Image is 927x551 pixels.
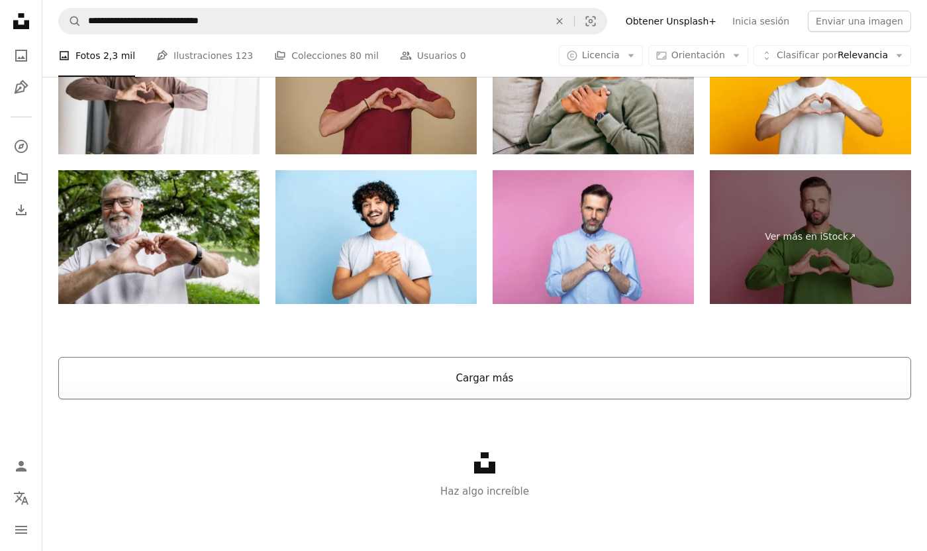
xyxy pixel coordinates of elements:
button: Licencia [559,45,643,66]
button: Idioma [8,485,34,511]
a: Historial de descargas [8,197,34,223]
span: Licencia [582,50,620,60]
button: Clasificar porRelevancia [754,45,911,66]
a: Usuarios 0 [400,34,466,77]
a: Ver más en iStock↗ [710,170,911,305]
img: Chico árabe guapo mostrando el corazón con las manos [710,20,911,154]
span: Relevancia [777,49,888,62]
span: 123 [235,48,253,63]
img: Retrato de un hombre mayor en casa mostrando un símbolo en forma de corazón [58,20,260,154]
button: Enviar una imagen [808,11,911,32]
a: Fotos [8,42,34,69]
a: Ilustraciones 123 [156,34,253,77]
a: Ilustraciones [8,74,34,101]
a: Inicia sesión [724,11,797,32]
a: Colecciones 80 mil [274,34,379,77]
button: Orientación [648,45,748,66]
a: Iniciar sesión / Registrarse [8,453,34,479]
button: Cargar más [58,357,911,399]
span: Clasificar por [777,50,838,60]
img: Hombre con las manos en el corazón [493,170,694,305]
img: Foto de un joven que experimenta dolores en el pecho en casa [493,20,694,154]
button: Búsqueda visual [575,9,607,34]
img: Un hombre mayor haciendo un símbolo de corazón con sus manos [58,170,260,305]
img: Joven guapo y barbudo sonriente hace gesto de corazón demuestra signo de amor expresa buenos sent... [275,20,477,154]
span: 0 [460,48,466,63]
button: Menú [8,517,34,543]
button: Borrar [545,9,574,34]
a: Explorar [8,133,34,160]
img: Un gesto de sinceridad y confianza. Guapo y cándido indio o árabe con las manos en el corazón y g... [275,170,477,305]
a: Colecciones [8,165,34,191]
span: 80 mil [350,48,379,63]
span: Orientación [671,50,725,60]
a: Obtener Unsplash+ [618,11,724,32]
p: Haz algo increíble [42,483,927,499]
button: Buscar en Unsplash [59,9,81,34]
form: Encuentra imágenes en todo el sitio [58,8,607,34]
a: Inicio — Unsplash [8,8,34,37]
